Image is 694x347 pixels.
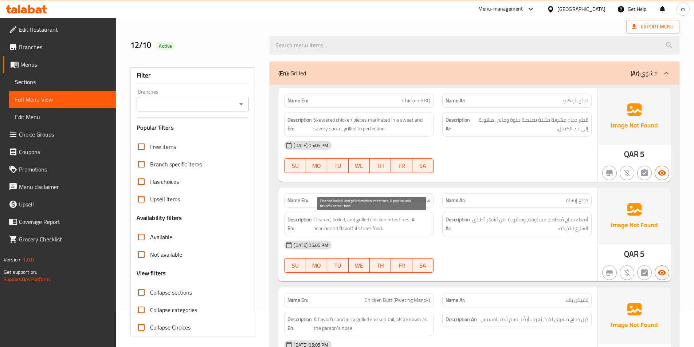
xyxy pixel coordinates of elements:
span: Coupons [19,147,110,156]
a: Menus [3,56,116,73]
span: SU [287,260,303,271]
span: Branches [19,43,110,51]
button: TH [370,258,391,273]
img: Ae5nvW7+0k+MAAAAAElFTkSuQmCC [598,188,671,244]
button: SU [284,258,306,273]
span: Promotions [19,165,110,174]
span: TH [373,260,388,271]
button: SA [412,258,434,273]
span: أمعاء دجاج مُنظّفة، مسلوقة، ومشوية. من أشهر أطباق الشارع اللذيذة. [472,215,588,233]
div: (En): Grilled(Ar):مشوي [270,62,679,85]
a: Choice Groups [3,126,116,143]
span: FR [394,161,409,171]
strong: Description Ar: [446,115,471,133]
strong: Name En: [287,296,308,304]
a: Edit Menu [9,108,116,126]
span: Branch specific items [150,160,202,169]
span: Upsell [19,200,110,209]
span: TU [330,260,345,271]
a: Sections [9,73,116,91]
span: WE [352,161,367,171]
span: Menu disclaimer [19,182,110,191]
a: Full Menu View [9,91,116,108]
div: Menu-management [478,5,523,13]
span: MO [309,260,324,271]
span: MO [309,161,324,171]
button: FR [391,158,412,173]
strong: Name Ar: [446,197,465,204]
span: ذيل دجاج مشوي لذيذ، يُعرف أيضًا باسم أنف القسيس. [479,315,588,324]
span: Sections [15,78,110,86]
button: FR [391,258,412,273]
h3: Availability filters [137,214,182,222]
b: (Ar): [631,68,640,79]
span: Free items [150,142,176,151]
p: Grilled [278,69,306,78]
strong: Name En: [287,97,308,105]
span: QAR [624,147,639,161]
span: Chicken Butt (Pwet ng Manok) [365,296,430,304]
button: Not has choices [637,166,652,180]
button: Not branch specific item [602,265,617,280]
span: Upsell items [150,195,180,204]
button: SU [284,158,306,173]
span: دجاج إيساو [566,197,588,204]
span: Edit Menu [15,113,110,121]
strong: Description En: [287,115,312,133]
a: Branches [3,38,116,56]
button: MO [306,158,327,173]
div: Active [156,42,175,50]
span: Choice Groups [19,130,110,139]
strong: Name Ar: [446,97,465,105]
a: Coverage Report [3,213,116,230]
div: Filter [137,68,249,83]
strong: Description En: [287,315,312,333]
button: Not has choices [637,265,652,280]
a: Menu disclaimer [3,178,116,196]
span: 5 [640,247,644,261]
span: Not available [150,250,182,259]
span: Available [150,233,172,241]
strong: Description Ar: [446,315,477,324]
button: Purchased item [620,166,634,180]
h3: Popular filters [137,123,249,132]
a: Support.OpsPlatform [4,275,50,284]
strong: Name Ar: [446,296,465,304]
span: Active [156,43,175,50]
span: Grocery Checklist [19,235,110,244]
span: m [681,5,685,13]
span: 1.0.0 [23,255,34,264]
h2: 12/10 [130,40,261,51]
span: 5 [640,147,644,161]
span: [DATE] 05:05 PM [291,242,331,249]
span: Cleaned, boiled, and grilled chicken intestines. A popular and flavorful street food. [313,215,430,233]
span: Chicken BBQ [402,97,430,105]
span: Coverage Report [19,217,110,226]
span: قطع دجاج مشوية متبلة بصلصة حلوة ومالح ، مشوية إلى حد الكمال. [473,115,588,133]
span: TH [373,161,388,171]
span: Collapse categories [150,305,197,314]
span: Full Menu View [15,95,110,104]
strong: Name En: [287,197,308,204]
strong: Description Ar: [446,215,470,233]
span: SU [287,161,303,171]
span: تشيكن بات [566,296,588,304]
button: Purchased item [620,265,634,280]
span: [DATE] 05:05 PM [291,142,331,149]
img: Ae5nvW7+0k+MAAAAAElFTkSuQmCC [598,287,671,344]
a: Promotions [3,161,116,178]
span: A flavorful and juicy grilled chicken tail, also known as the parson's nose. [314,315,431,333]
button: Not branch specific item [602,166,617,180]
span: Chicken Isaw [402,197,430,204]
button: TU [327,258,348,273]
a: Coupons [3,143,116,161]
button: Available [655,166,669,180]
button: TU [327,158,348,173]
a: Upsell [3,196,116,213]
button: TH [370,158,391,173]
span: WE [352,260,367,271]
button: Open [236,99,246,109]
span: Version: [4,255,21,264]
span: QAR [624,247,639,261]
input: search [270,36,679,55]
